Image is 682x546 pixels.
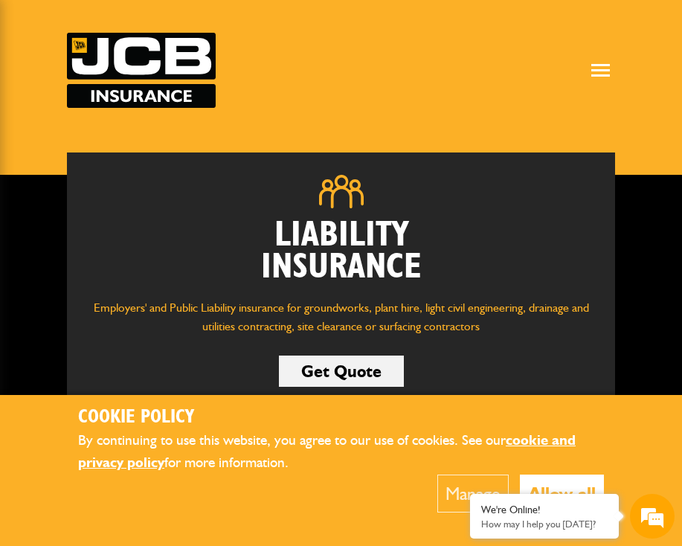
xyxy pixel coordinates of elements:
[78,406,604,429] h2: Cookie Policy
[437,475,509,513] button: Manage
[520,475,604,513] button: Allow all
[67,33,216,108] a: JCB Insurance Services
[481,504,608,516] div: We're Online!
[481,518,608,530] p: How may I help you today?
[89,219,593,283] h2: Liability Insurance
[78,429,604,475] p: By continuing to use this website, you agree to our use of cookies. See our for more information.
[67,33,216,108] img: JCB Insurance Services logo
[279,356,404,387] a: Get Quote
[89,298,593,336] p: Employers' and Public Liability insurance for groundworks, plant hire, light civil engineering, d...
